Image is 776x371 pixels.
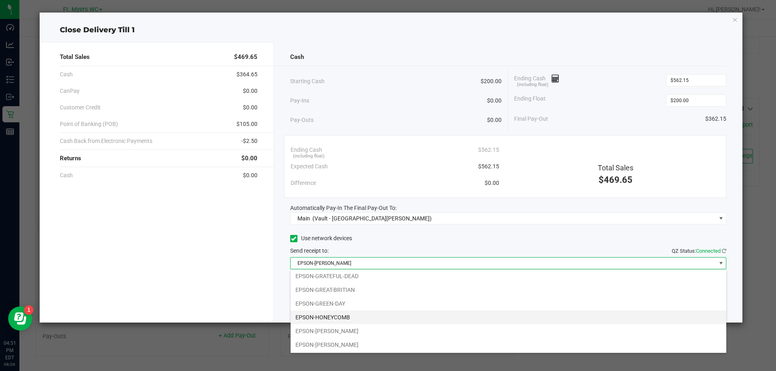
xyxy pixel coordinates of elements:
[60,103,101,112] span: Customer Credit
[291,258,716,269] span: EPSON-[PERSON_NAME]
[24,305,34,315] iframe: Resource center unread badge
[485,179,499,187] span: $0.00
[60,150,257,167] div: Returns
[514,94,546,107] span: Ending Float
[291,338,726,352] li: EPSON-[PERSON_NAME]
[291,297,726,310] li: EPSON-GREEN-DAY
[236,70,257,79] span: $364.65
[291,162,328,171] span: Expected Cash
[60,52,90,62] span: Total Sales
[291,283,726,297] li: EPSON-GREAT-BRITIAN
[487,116,502,124] span: $0.00
[241,137,257,145] span: -$2.50
[243,171,257,180] span: $0.00
[291,324,726,338] li: EPSON-[PERSON_NAME]
[291,269,726,283] li: EPSON-GRATEFUL-DEAD
[696,248,721,254] span: Connected
[481,77,502,86] span: $200.00
[478,162,499,171] span: $562.15
[8,306,32,331] iframe: Resource center
[243,87,257,95] span: $0.00
[234,52,257,62] span: $469.65
[291,146,322,154] span: Ending Cash
[487,96,502,105] span: $0.00
[598,163,633,172] span: Total Sales
[290,247,329,254] span: Send receipt to:
[672,248,726,254] span: QZ Status:
[60,171,73,180] span: Cash
[241,154,257,163] span: $0.00
[60,137,152,145] span: Cash Back from Electronic Payments
[705,115,726,123] span: $362.15
[293,153,325,160] span: (including float)
[60,70,73,79] span: Cash
[290,77,325,86] span: Starting Cash
[60,120,118,128] span: Point of Banking (POB)
[478,146,499,154] span: $562.15
[290,52,304,62] span: Cash
[514,74,559,86] span: Ending Cash
[291,310,726,324] li: EPSON-HONEYCOMB
[290,96,309,105] span: Pay-Ins
[599,175,633,185] span: $469.65
[290,116,314,124] span: Pay-Outs
[517,82,548,88] span: (including float)
[514,115,548,123] span: Final Pay-Out
[60,87,80,95] span: CanPay
[312,215,432,222] span: (Vault - [GEOGRAPHIC_DATA][PERSON_NAME])
[243,103,257,112] span: $0.00
[297,215,310,222] span: Main
[290,234,352,243] label: Use network devices
[236,120,257,128] span: $105.00
[290,205,396,211] span: Automatically Pay-In The Final Pay-Out To:
[291,179,316,187] span: Difference
[40,25,743,36] div: Close Delivery Till 1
